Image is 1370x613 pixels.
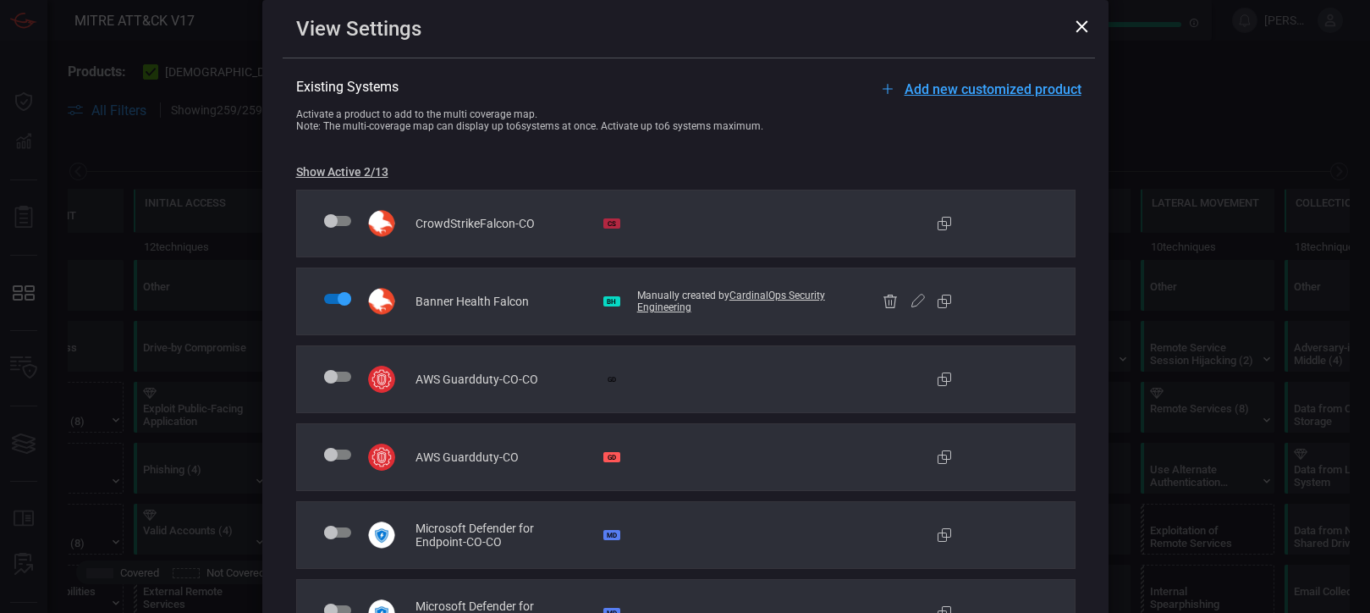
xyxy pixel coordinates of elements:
img: svg+xml;base64,PHN2ZyB3aWR0aD0iMzYiIGhlaWdodD0iMzciIHZpZXdCb3g9IjAgMCAzNiAzNyIgZmlsbD0ibm9uZSIgeG... [368,210,395,237]
button: Show Active 2/13 [296,165,388,179]
button: Clone [934,525,955,545]
div: Activate a product to add to the multi coverage map. [296,108,1109,120]
button: Clone [934,369,955,389]
button: Clone [934,213,955,234]
div: GD [603,374,620,384]
div: MD [603,530,620,540]
img: svg+xml;base64,PHN2ZyB3aWR0aD0iMzYiIGhlaWdodD0iMzciIHZpZXdCb3g9IjAgMCAzNiAzNyIgZmlsbD0ibm9uZSIgeG... [368,288,395,315]
button: Clone [934,291,955,312]
span: CrowdStrikeFalcon-CO [415,217,535,230]
span: Microsoft Defender for Endpoint-CO-CO [415,522,586,549]
span: CardinalOps Security Engineering [637,290,825,313]
span: Add new customized product [905,81,1081,97]
div: Manually created by [637,290,882,313]
img: svg+xml;base64,PHN2ZyB3aWR0aD0iMzYiIGhlaWdodD0iMzYiIHZpZXdCb3g9IjAgMCAzNiAzNiIgZmlsbD0ibm9uZSIgeG... [368,366,395,393]
div: BH [603,296,620,306]
button: Clone [934,447,955,467]
span: AWS Guardduty-CO-CO [415,373,538,386]
div: View Settings [296,17,1081,41]
button: Add new customized product [878,79,1081,99]
div: Note: The multi-coverage map can display up to 6 systems at once. Activate up to 6 systems maximum. [296,120,1109,132]
button: Delete [880,291,900,312]
div: CS [603,218,620,229]
div: Existing Systems [296,79,1109,95]
button: Edit [907,291,927,312]
img: svg+xml;base64,PHN2ZyB3aWR0aD0iMzYiIGhlaWdodD0iMzYiIHZpZXdCb3g9IjAgMCAzNiAzNiIgZmlsbD0ibm9uZSIgeG... [368,444,395,471]
img: svg+xml;base64,PHN2ZyB3aWR0aD0iMzYiIGhlaWdodD0iMzciIHZpZXdCb3g9IjAgMCAzNiAzNyIgZmlsbD0ibm9uZSIgeG... [368,522,395,549]
div: GD [603,452,620,462]
span: Banner Health Falcon [415,295,529,308]
span: AWS Guardduty-CO [415,450,519,464]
